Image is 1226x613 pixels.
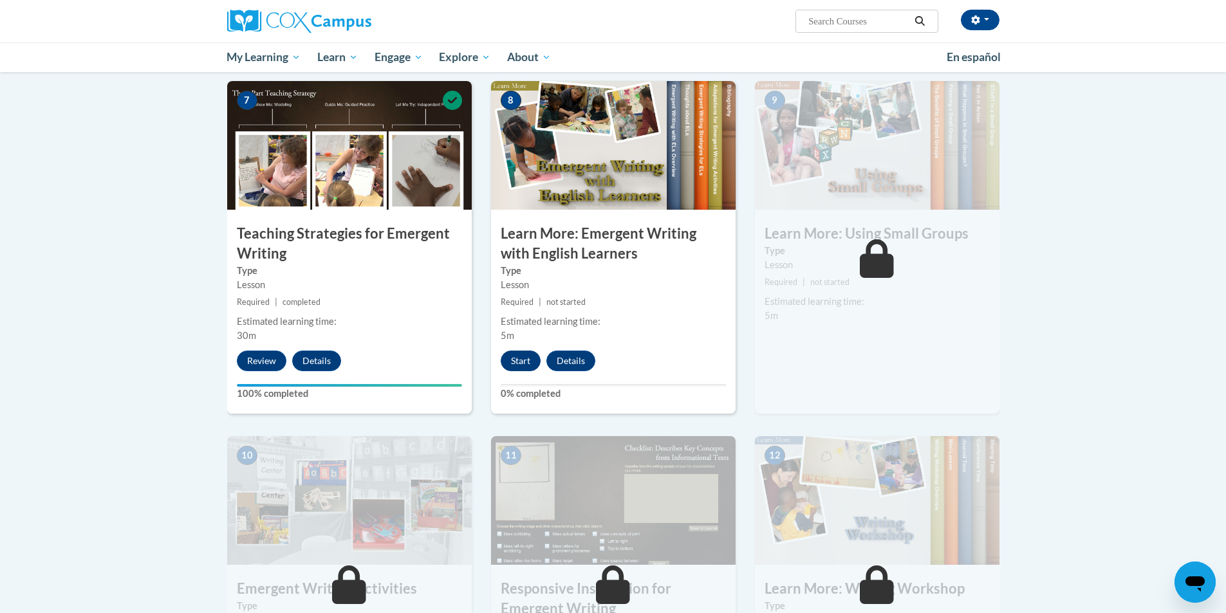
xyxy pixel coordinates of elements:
span: | [803,277,805,287]
img: Course Image [755,81,999,210]
span: 5m [765,310,778,321]
img: Cox Campus [227,10,371,33]
iframe: Button to launch messaging window [1175,562,1216,603]
input: Search Courses [807,14,910,29]
button: Details [292,351,341,371]
img: Course Image [227,81,472,210]
div: Estimated learning time: [237,315,462,329]
h3: Learn More: Using Small Groups [755,224,999,244]
img: Course Image [755,436,999,565]
span: Required [501,297,534,307]
label: 100% completed [237,387,462,401]
label: Type [501,264,726,278]
a: Cox Campus [227,10,472,33]
label: Type [765,244,990,258]
div: Estimated learning time: [501,315,726,329]
img: Course Image [227,436,472,565]
a: My Learning [219,42,310,72]
span: Explore [439,50,490,65]
span: 10 [237,446,257,465]
span: 9 [765,91,785,110]
span: Learn [317,50,358,65]
h3: Teaching Strategies for Emergent Writing [227,224,472,264]
label: Type [765,599,990,613]
span: My Learning [227,50,301,65]
img: Course Image [491,436,736,565]
span: Required [765,277,797,287]
span: 30m [237,330,256,341]
span: completed [283,297,320,307]
span: 11 [501,446,521,465]
button: Details [546,351,595,371]
div: Your progress [237,384,462,387]
a: Learn [309,42,366,72]
label: 0% completed [501,387,726,401]
div: Lesson [237,278,462,292]
label: Type [237,264,462,278]
a: En español [938,44,1009,71]
a: About [499,42,559,72]
h3: Emergent Writing Activities [227,579,472,599]
div: Main menu [208,42,1019,72]
button: Start [501,351,541,371]
span: En español [947,50,1001,64]
button: Account Settings [961,10,999,30]
span: | [275,297,277,307]
span: 7 [237,91,257,110]
span: About [507,50,551,65]
span: not started [546,297,586,307]
span: | [539,297,541,307]
span: Engage [375,50,423,65]
span: 8 [501,91,521,110]
a: Engage [366,42,431,72]
button: Review [237,351,286,371]
div: Estimated learning time: [765,295,990,309]
img: Course Image [491,81,736,210]
span: Required [237,297,270,307]
h3: Learn More: Emergent Writing with English Learners [491,224,736,264]
button: Search [910,14,929,29]
h3: Learn More: Writing Workshop [755,579,999,599]
div: Lesson [501,278,726,292]
label: Type [237,599,462,613]
span: not started [810,277,850,287]
a: Explore [431,42,499,72]
span: 12 [765,446,785,465]
span: 5m [501,330,514,341]
div: Lesson [765,258,990,272]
